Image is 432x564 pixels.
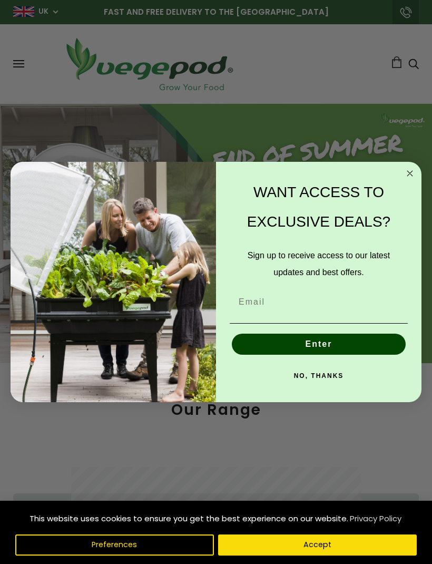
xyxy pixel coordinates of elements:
span: WANT ACCESS TO EXCLUSIVE DEALS? [247,184,390,230]
span: Sign up to receive access to our latest updates and best offers. [248,251,390,277]
a: Privacy Policy (opens in a new tab) [348,509,403,528]
button: Enter [232,334,406,355]
button: Preferences [15,534,214,556]
button: NO, THANKS [230,365,408,386]
span: This website uses cookies to ensure you get the best experience on our website. [30,513,348,524]
img: e9d03583-1bb1-490f-ad29-36751b3212ff.jpeg [11,162,216,403]
img: underline [230,323,408,324]
button: Close dialog [404,167,416,180]
button: Accept [218,534,417,556]
input: Email [230,291,408,313]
